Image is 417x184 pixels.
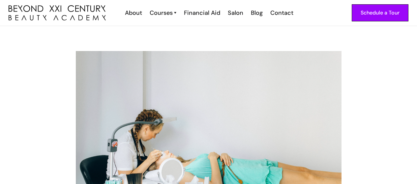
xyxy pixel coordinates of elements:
[251,9,263,17] div: Blog
[9,5,106,21] a: home
[9,5,106,21] img: beyond 21st century beauty academy logo
[121,9,145,17] a: About
[150,9,173,17] div: Courses
[361,9,400,17] div: Schedule a Tour
[125,9,142,17] div: About
[266,9,297,17] a: Contact
[150,9,176,17] a: Courses
[247,9,266,17] a: Blog
[180,9,223,17] a: Financial Aid
[223,9,247,17] a: Salon
[352,4,408,21] a: Schedule a Tour
[270,9,293,17] div: Contact
[228,9,243,17] div: Salon
[184,9,220,17] div: Financial Aid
